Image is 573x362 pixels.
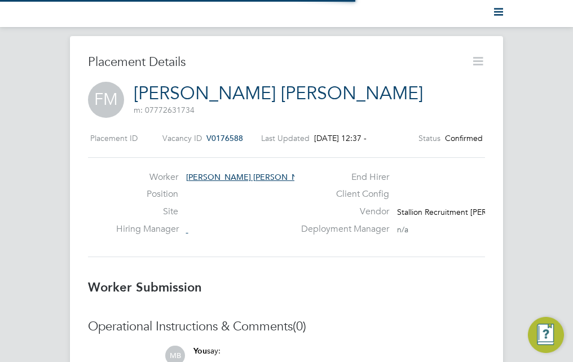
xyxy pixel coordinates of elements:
span: (0) [293,319,306,334]
span: n/a [397,224,408,235]
label: Placement ID [90,133,138,143]
span: Stallion Recruitment [PERSON_NAME]… [397,207,541,217]
label: Vendor [294,206,389,218]
label: Status [418,133,440,143]
span: [DATE] 12:37 - [314,133,367,143]
label: Client Config [294,188,389,200]
label: Deployment Manager [294,223,389,235]
span: V0176588 [206,133,243,143]
label: Worker [116,171,178,183]
span: m: 07772631734 [134,105,195,115]
label: Last Updated [261,133,310,143]
h3: Placement Details [88,54,462,70]
h3: Operational Instructions & Comments [88,319,485,335]
span: You [193,346,207,356]
label: End Hirer [294,171,389,183]
button: Engage Resource Center [528,317,564,353]
span: Confirmed [445,133,483,143]
label: Vacancy ID [162,133,202,143]
a: [PERSON_NAME] [PERSON_NAME] [134,82,423,104]
b: Worker Submission [88,280,202,295]
label: Hiring Manager [116,223,178,235]
span: FM [88,82,124,118]
span: [PERSON_NAME] [PERSON_NAME] [186,172,318,182]
label: Position [116,188,178,200]
label: Site [116,206,178,218]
